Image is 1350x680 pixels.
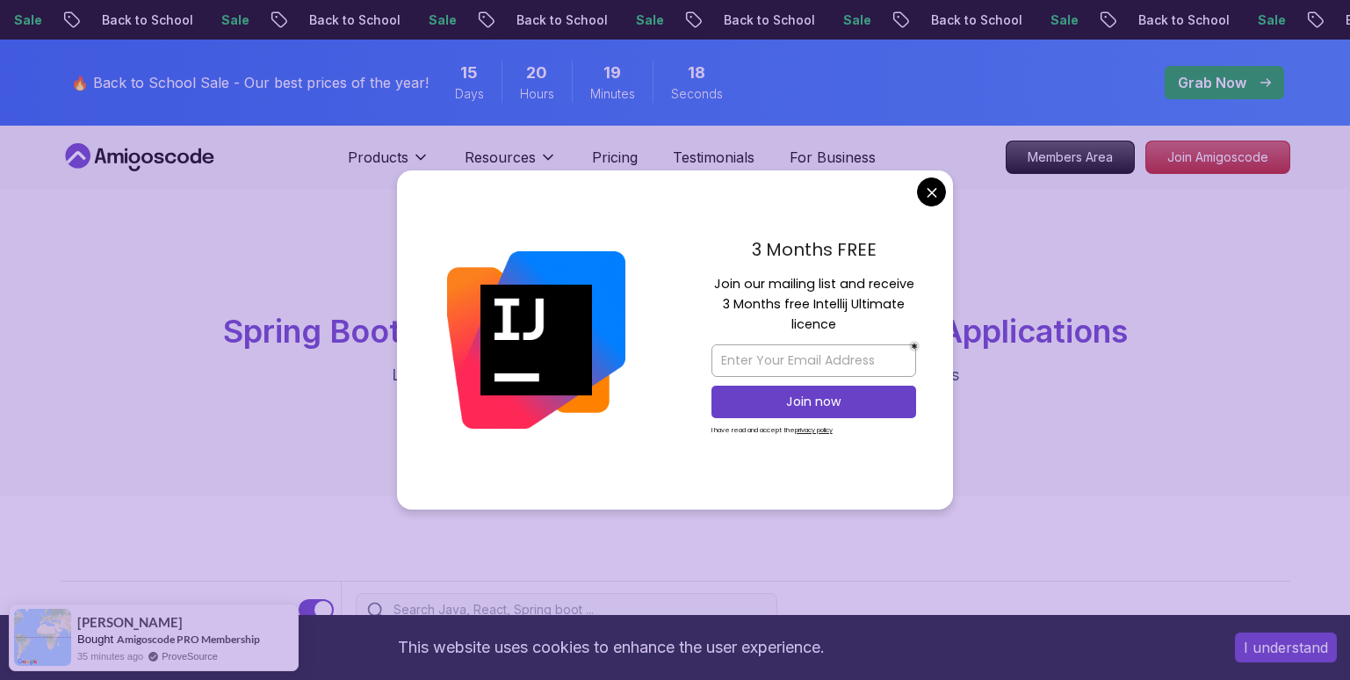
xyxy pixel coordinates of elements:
[77,648,141,663] span: 35 minutes ago
[1124,11,1244,29] p: Back to School
[71,72,429,93] p: 🔥 Back to School Sale - Our best prices of the year!
[502,11,622,29] p: Back to School
[159,650,213,662] a: ProveSource
[520,85,554,103] span: Hours
[622,11,678,29] p: Sale
[390,601,766,619] input: Search Java, React, Spring boot ...
[526,61,547,85] span: 20 Hours
[348,147,408,168] p: Products
[77,632,113,646] span: Bought
[455,85,484,103] span: Days
[295,11,415,29] p: Back to School
[14,609,71,666] img: provesource social proof notification image
[592,147,638,168] a: Pricing
[590,85,635,103] span: Minutes
[710,11,829,29] p: Back to School
[207,11,264,29] p: Sale
[115,633,258,646] a: Amigoscode PRO Membership
[603,61,621,85] span: 19 Minutes
[673,147,754,168] a: Testimonials
[790,147,876,168] a: For Business
[77,615,183,630] span: [PERSON_NAME]
[1235,633,1337,662] button: Accept cookies
[1244,11,1300,29] p: Sale
[465,147,557,182] button: Resources
[917,11,1036,29] p: Back to School
[415,11,471,29] p: Sale
[1006,141,1135,174] a: Members Area
[465,147,536,168] p: Resources
[13,628,1209,667] div: This website uses cookies to enhance the user experience.
[671,85,723,103] span: Seconds
[1007,141,1134,173] p: Members Area
[1036,11,1093,29] p: Sale
[688,61,705,85] span: 18 Seconds
[1178,72,1246,93] p: Grab Now
[88,11,207,29] p: Back to School
[460,61,478,85] span: 15 Days
[348,147,430,182] button: Products
[92,599,133,620] p: Filters
[1145,141,1290,174] a: Join Amigoscode
[223,312,1128,351] span: Spring Boot Courses for Building Scalable Java Applications
[829,11,885,29] p: Sale
[380,363,971,412] p: Learn to build production-grade Java applications using Spring Boot. Includes REST APIs, database...
[1146,141,1289,173] p: Join Amigoscode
